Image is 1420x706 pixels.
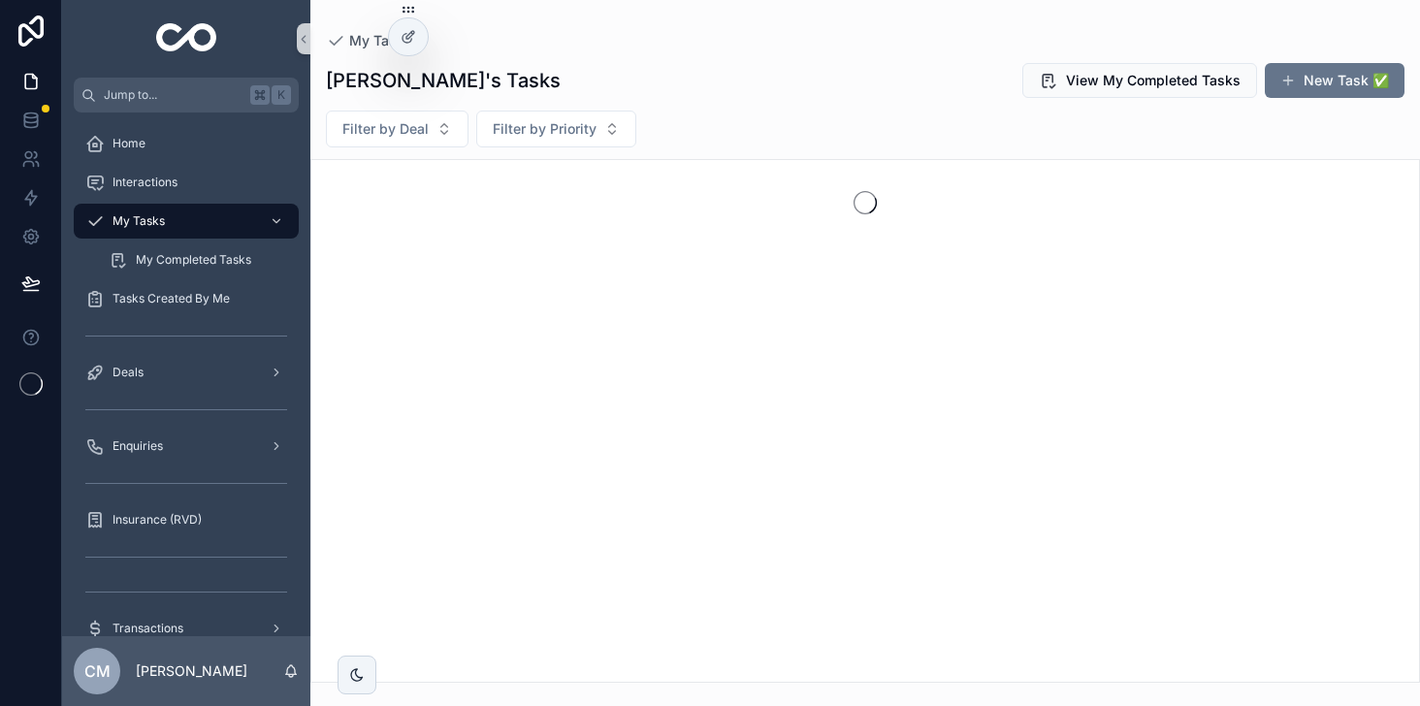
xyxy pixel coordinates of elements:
span: Insurance (RVD) [113,512,202,528]
span: Enquiries [113,438,163,454]
button: New Task ✅ [1265,63,1404,98]
a: Interactions [74,165,299,200]
button: Select Button [326,111,468,147]
span: My Completed Tasks [136,252,251,268]
button: Jump to...K [74,78,299,112]
button: Select Button [476,111,636,147]
span: View My Completed Tasks [1066,71,1241,90]
a: Tasks Created By Me [74,281,299,316]
span: Deals [113,365,144,380]
span: Transactions [113,621,183,636]
span: Filter by Deal [342,119,429,139]
a: Insurance (RVD) [74,502,299,537]
span: Jump to... [104,87,242,103]
p: [PERSON_NAME] [136,661,247,681]
a: Enquiries [74,429,299,464]
span: K [274,87,289,103]
button: View My Completed Tasks [1022,63,1257,98]
h1: [PERSON_NAME]'s Tasks [326,67,561,94]
span: CM [84,659,111,683]
span: Home [113,136,145,151]
span: Tasks Created By Me [113,291,230,306]
a: My Tasks [326,31,412,50]
span: Filter by Priority [493,119,597,139]
span: Interactions [113,175,177,190]
img: App logo [156,23,217,54]
a: Deals [74,355,299,390]
a: My Tasks [74,204,299,239]
a: My Completed Tasks [97,242,299,277]
div: scrollable content [62,112,310,636]
a: Home [74,126,299,161]
span: My Tasks [113,213,165,229]
span: My Tasks [349,31,412,50]
a: Transactions [74,611,299,646]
